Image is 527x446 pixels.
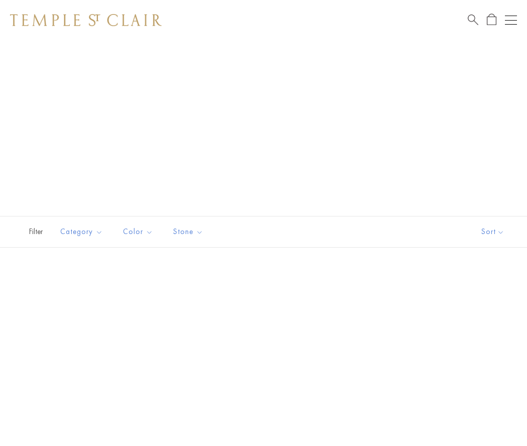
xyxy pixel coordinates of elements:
[459,216,527,247] button: Show sort by
[487,14,496,26] a: Open Shopping Bag
[10,14,162,26] img: Temple St. Clair
[166,220,211,243] button: Stone
[53,220,110,243] button: Category
[468,14,478,26] a: Search
[55,226,110,238] span: Category
[118,226,161,238] span: Color
[115,220,161,243] button: Color
[505,14,517,26] button: Open navigation
[168,226,211,238] span: Stone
